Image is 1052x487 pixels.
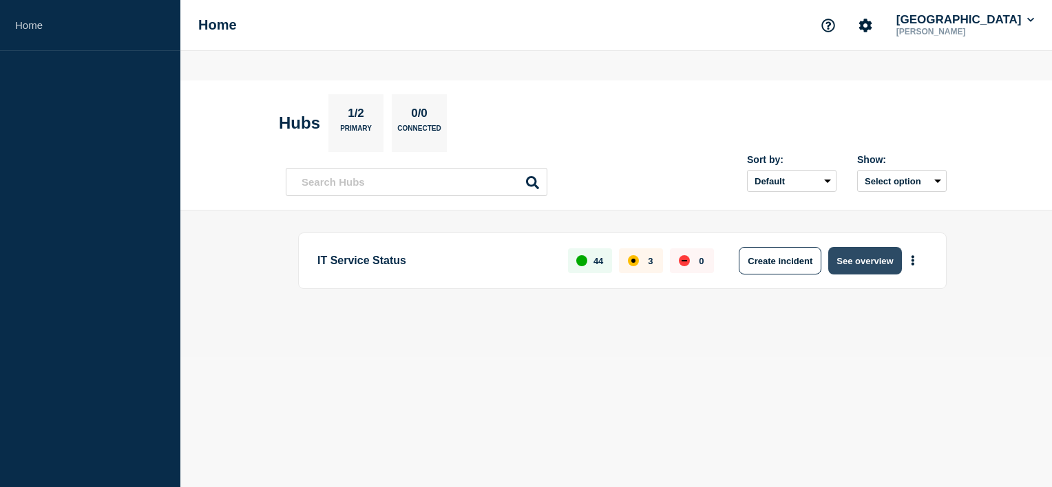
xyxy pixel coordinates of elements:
[894,27,1037,36] p: [PERSON_NAME]
[198,17,237,33] h1: Home
[340,125,372,139] p: Primary
[648,256,653,266] p: 3
[904,248,922,274] button: More actions
[593,256,603,266] p: 44
[576,255,587,266] div: up
[406,107,433,125] p: 0/0
[628,255,639,266] div: affected
[699,256,704,266] p: 0
[894,13,1037,27] button: [GEOGRAPHIC_DATA]
[814,11,843,40] button: Support
[857,154,947,165] div: Show:
[828,247,901,274] button: See overview
[397,125,441,139] p: Connected
[343,107,370,125] p: 1/2
[857,170,947,192] button: Select option
[279,113,320,133] h2: Hubs
[851,11,880,40] button: Account settings
[679,255,690,266] div: down
[739,247,821,274] button: Create incident
[747,154,837,165] div: Sort by:
[317,247,552,274] p: IT Service Status
[747,170,837,192] select: Sort by
[286,168,547,196] input: Search Hubs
